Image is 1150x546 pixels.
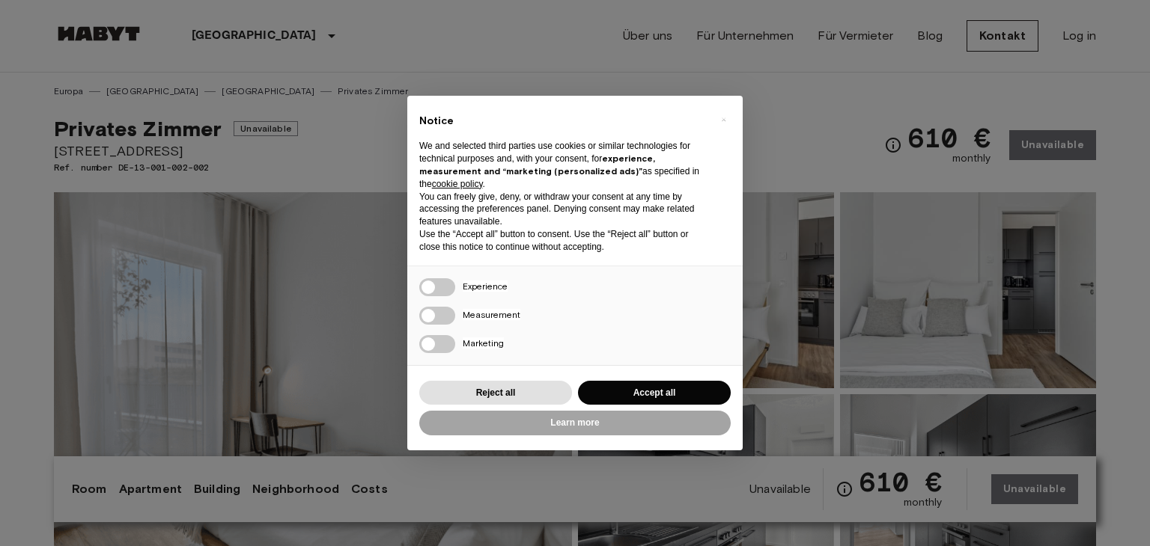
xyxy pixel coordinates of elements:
[463,309,520,320] span: Measurement
[578,381,731,405] button: Accept all
[721,111,726,129] span: ×
[419,411,731,435] button: Learn more
[419,191,707,228] p: You can freely give, deny, or withdraw your consent at any time by accessing the preferences pane...
[419,228,707,254] p: Use the “Accept all” button to consent. Use the “Reject all” button or close this notice to conti...
[463,280,508,292] span: Experience
[711,108,735,132] button: Close this notice
[463,337,504,349] span: Marketing
[419,381,572,405] button: Reject all
[419,114,707,129] h2: Notice
[419,140,707,190] p: We and selected third parties use cookies or similar technologies for technical purposes and, wit...
[419,153,655,177] strong: experience, measurement and “marketing (personalized ads)”
[432,179,483,189] a: cookie policy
